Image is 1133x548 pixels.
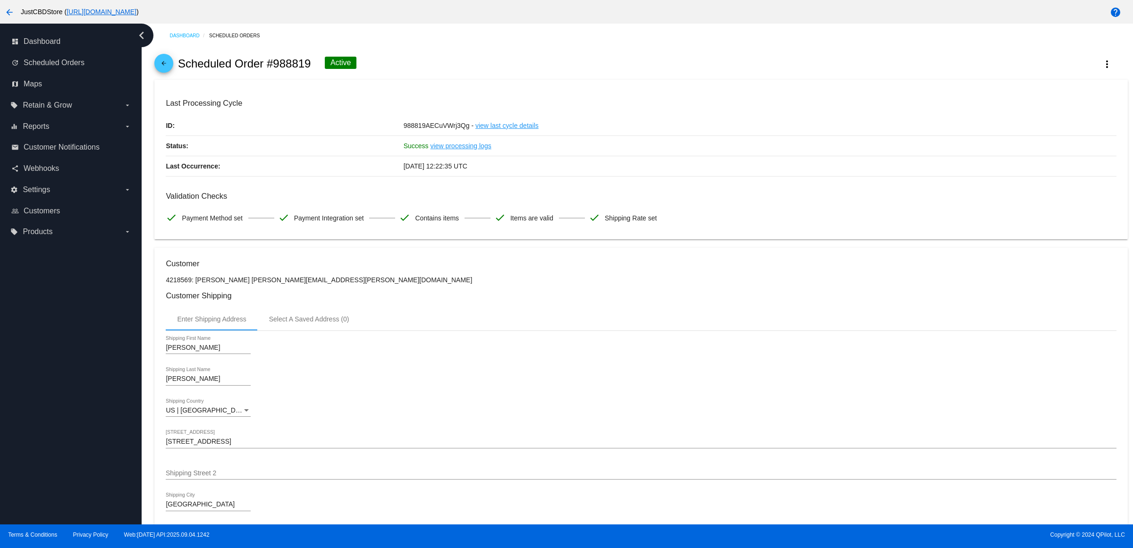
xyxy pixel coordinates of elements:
a: people_outline Customers [11,203,131,219]
h3: Customer Shipping [166,291,1116,300]
span: Shipping Rate set [605,208,657,228]
i: chevron_left [134,28,149,43]
span: Items are valid [510,208,553,228]
a: Dashboard [169,28,209,43]
span: JustCBDStore ( ) [21,8,139,16]
mat-icon: check [399,212,410,223]
p: 4218569: [PERSON_NAME] [PERSON_NAME][EMAIL_ADDRESS][PERSON_NAME][DOMAIN_NAME] [166,276,1116,284]
div: Select A Saved Address (0) [269,315,349,323]
h3: Customer [166,259,1116,268]
mat-icon: check [166,212,177,223]
span: Settings [23,185,50,194]
i: share [11,165,19,172]
a: Terms & Conditions [8,531,57,538]
span: Scheduled Orders [24,59,85,67]
a: Scheduled Orders [209,28,268,43]
span: Customer Notifications [24,143,100,152]
p: ID: [166,116,403,135]
input: Shipping City [166,501,251,508]
input: Shipping First Name [166,344,251,352]
i: equalizer [10,123,18,130]
mat-icon: check [589,212,600,223]
i: arrow_drop_down [124,186,131,194]
a: update Scheduled Orders [11,55,131,70]
i: map [11,80,19,88]
h3: Validation Checks [166,192,1116,201]
i: settings [10,186,18,194]
span: Webhooks [24,164,59,173]
h3: Last Processing Cycle [166,99,1116,108]
mat-icon: arrow_back [4,7,15,18]
a: view last cycle details [475,116,539,135]
span: Payment Method set [182,208,242,228]
i: local_offer [10,101,18,109]
a: [URL][DOMAIN_NAME] [67,8,136,16]
span: Retain & Grow [23,101,72,110]
span: Contains items [415,208,459,228]
mat-icon: help [1110,7,1121,18]
span: Products [23,228,52,236]
a: share Webhooks [11,161,131,176]
a: Web:[DATE] API:2025.09.04.1242 [124,531,210,538]
span: Customers [24,207,60,215]
i: update [11,59,19,67]
span: Payment Integration set [294,208,364,228]
i: dashboard [11,38,19,45]
mat-icon: more_vert [1101,59,1113,70]
span: Copyright © 2024 QPilot, LLC [575,531,1125,538]
div: Enter Shipping Address [177,315,246,323]
mat-icon: check [278,212,289,223]
a: view processing logs [431,136,491,156]
p: Status: [166,136,403,156]
a: dashboard Dashboard [11,34,131,49]
p: Last Occurrence: [166,156,403,176]
i: arrow_drop_down [124,228,131,236]
i: arrow_drop_down [124,123,131,130]
h2: Scheduled Order #988819 [178,57,311,70]
i: local_offer [10,228,18,236]
mat-icon: check [494,212,506,223]
span: US | [GEOGRAPHIC_DATA] [166,406,249,414]
mat-icon: arrow_back [158,60,169,71]
a: email Customer Notifications [11,140,131,155]
input: Shipping Street 2 [166,470,1116,477]
i: email [11,143,19,151]
input: Shipping Street 1 [166,438,1116,446]
span: [DATE] 12:22:35 UTC [404,162,467,170]
a: map Maps [11,76,131,92]
span: 988819AECuVWrj3Qg - [404,122,473,129]
span: Success [404,142,429,150]
mat-select: Shipping Country [166,407,251,414]
span: Maps [24,80,42,88]
div: Active [325,57,357,69]
i: people_outline [11,207,19,215]
i: arrow_drop_down [124,101,131,109]
span: Dashboard [24,37,60,46]
span: Reports [23,122,49,131]
a: Privacy Policy [73,531,109,538]
input: Shipping Last Name [166,375,251,383]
